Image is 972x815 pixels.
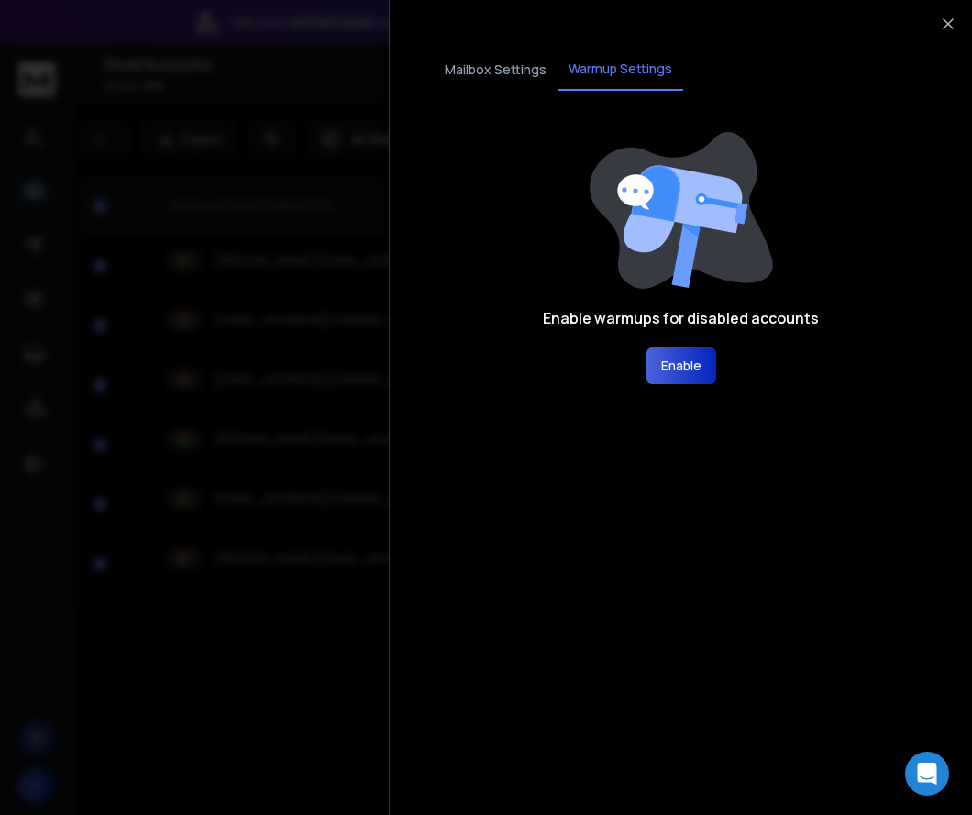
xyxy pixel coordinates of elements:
button: Warmup Settings [558,49,683,91]
button: Enable [646,347,716,384]
h1: Enable warmups for disabled accounts [543,307,819,329]
img: image [590,132,773,289]
div: Open Intercom Messenger [905,752,949,796]
button: Mailbox Settings [434,50,558,90]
